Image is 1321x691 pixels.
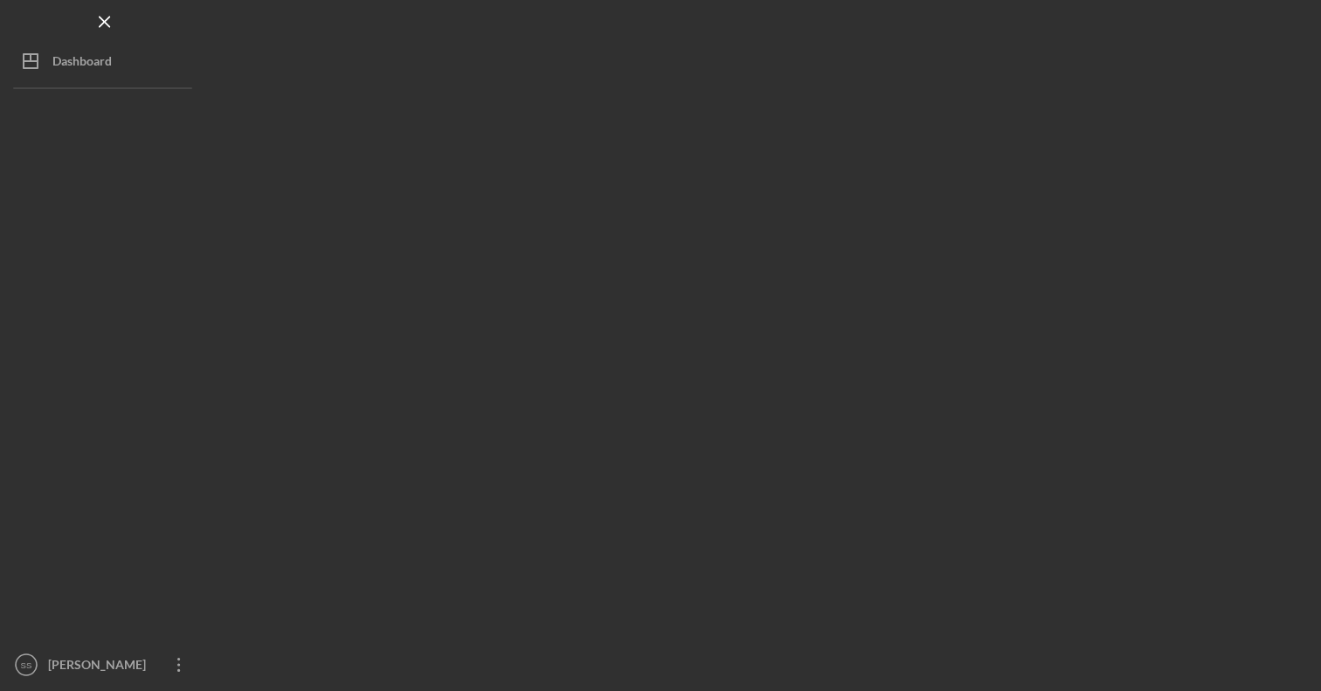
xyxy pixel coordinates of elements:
[21,660,32,670] text: SS
[9,647,201,682] button: SS[PERSON_NAME]
[9,44,201,79] button: Dashboard
[44,647,157,687] div: [PERSON_NAME]
[52,44,112,83] div: Dashboard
